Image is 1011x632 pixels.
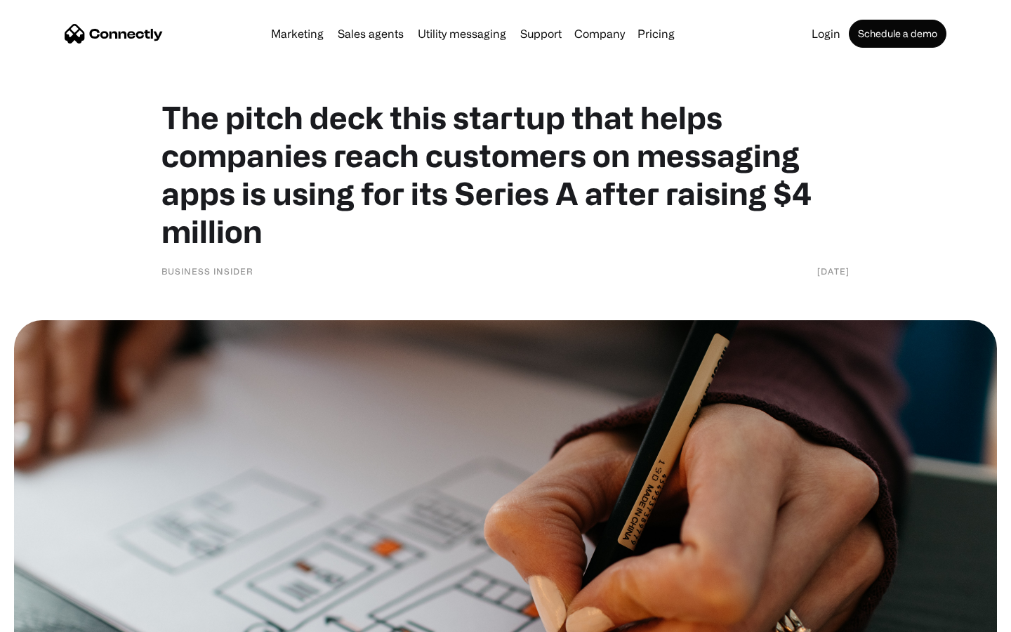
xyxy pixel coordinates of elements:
[265,28,329,39] a: Marketing
[570,24,629,44] div: Company
[161,264,253,278] div: Business Insider
[65,23,163,44] a: home
[412,28,512,39] a: Utility messaging
[332,28,409,39] a: Sales agents
[161,98,850,250] h1: The pitch deck this startup that helps companies reach customers on messaging apps is using for i...
[817,264,850,278] div: [DATE]
[515,28,567,39] a: Support
[14,607,84,627] aside: Language selected: English
[28,607,84,627] ul: Language list
[632,28,680,39] a: Pricing
[574,24,625,44] div: Company
[849,20,946,48] a: Schedule a demo
[806,28,846,39] a: Login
